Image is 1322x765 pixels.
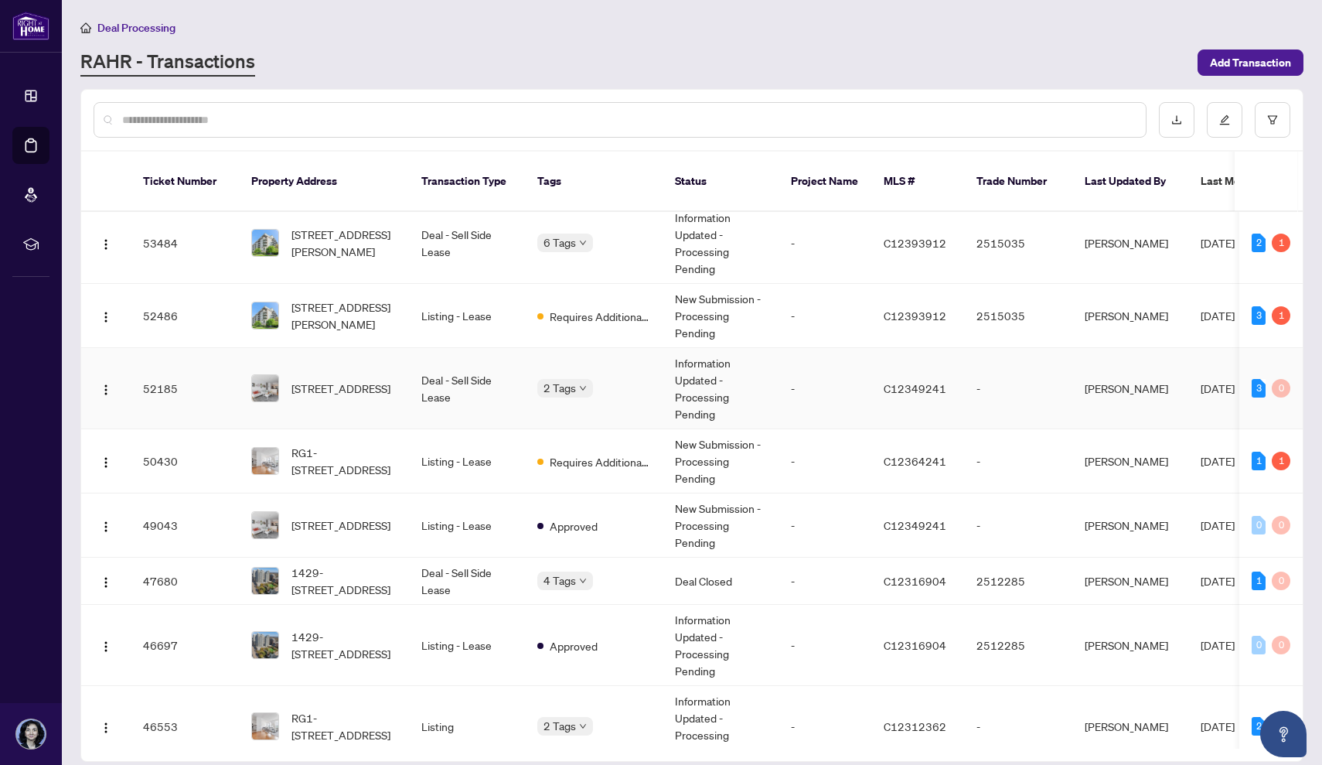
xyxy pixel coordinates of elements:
img: Logo [100,722,112,734]
div: 1 [1272,306,1290,325]
td: New Submission - Processing Pending [663,284,779,348]
td: - [779,348,871,429]
span: C12316904 [884,574,946,588]
span: Requires Additional Docs [550,308,650,325]
span: [DATE] [1201,719,1235,733]
td: [PERSON_NAME] [1072,284,1188,348]
td: New Submission - Processing Pending [663,429,779,493]
span: C12349241 [884,381,946,395]
td: Listing - Lease [409,605,525,686]
td: - [964,348,1072,429]
span: C12393912 [884,236,946,250]
td: - [964,493,1072,558]
button: edit [1207,102,1242,138]
button: Logo [94,376,118,401]
span: Last Modified Date [1201,172,1295,190]
img: Logo [100,640,112,653]
td: 46697 [131,605,239,686]
td: Information Updated - Processing Pending [663,605,779,686]
span: 1429-[STREET_ADDRESS] [291,628,397,662]
th: MLS # [871,152,964,212]
span: [STREET_ADDRESS] [291,380,390,397]
td: Listing - Lease [409,429,525,493]
div: 1 [1272,234,1290,252]
span: 1429-[STREET_ADDRESS] [291,564,397,598]
span: RG1-[STREET_ADDRESS] [291,444,397,478]
img: Logo [100,311,112,323]
td: Deal Closed [663,558,779,605]
span: down [579,239,587,247]
span: Requires Additional Docs [550,453,650,470]
div: 0 [1272,379,1290,398]
span: Add Transaction [1210,50,1291,75]
span: [STREET_ADDRESS] [291,517,390,534]
th: Ticket Number [131,152,239,212]
td: - [779,493,871,558]
td: Listing - Lease [409,493,525,558]
td: 50430 [131,429,239,493]
td: 2515035 [964,203,1072,284]
span: Deal Processing [97,21,175,35]
td: 47680 [131,558,239,605]
button: filter [1255,102,1290,138]
button: Logo [94,231,118,255]
span: edit [1219,114,1230,125]
div: 3 [1252,306,1266,325]
span: filter [1267,114,1278,125]
th: Project Name [779,152,871,212]
td: New Submission - Processing Pending [663,493,779,558]
div: 3 [1252,379,1266,398]
button: Logo [94,303,118,328]
td: Listing - Lease [409,284,525,348]
td: [PERSON_NAME] [1072,558,1188,605]
span: 2 Tags [543,717,576,735]
td: 53484 [131,203,239,284]
span: down [579,722,587,730]
td: [PERSON_NAME] [1072,203,1188,284]
span: 6 Tags [543,234,576,251]
img: thumbnail-img [252,632,278,658]
img: Profile Icon [16,719,46,749]
span: 4 Tags [543,572,576,589]
th: Last Updated By [1072,152,1188,212]
span: Approved [550,517,598,534]
img: thumbnail-img [252,230,278,256]
button: download [1159,102,1194,138]
span: [DATE] [1201,574,1235,588]
span: C12312362 [884,719,946,733]
div: 2 [1252,234,1266,252]
td: Information Updated - Processing Pending [663,203,779,284]
td: [PERSON_NAME] [1072,348,1188,429]
div: 0 [1252,516,1266,534]
td: - [779,203,871,284]
th: Trade Number [964,152,1072,212]
img: thumbnail-img [252,448,278,474]
td: - [964,429,1072,493]
button: Open asap [1260,711,1307,757]
td: 52486 [131,284,239,348]
td: 49043 [131,493,239,558]
td: [PERSON_NAME] [1072,493,1188,558]
button: Add Transaction [1198,50,1303,76]
img: Logo [100,384,112,396]
td: 2512285 [964,605,1072,686]
td: Deal - Sell Side Lease [409,348,525,429]
span: [DATE] [1201,309,1235,323]
button: Logo [94,513,118,538]
td: - [779,429,871,493]
td: 52185 [131,348,239,429]
span: C12349241 [884,518,946,532]
img: thumbnail-img [252,568,278,594]
img: Logo [100,238,112,251]
button: Logo [94,569,118,593]
img: Logo [100,576,112,589]
td: - [779,605,871,686]
img: thumbnail-img [252,713,278,739]
span: [STREET_ADDRESS][PERSON_NAME] [291,226,397,260]
span: download [1171,114,1182,125]
span: [DATE] [1201,454,1235,468]
th: Status [663,152,779,212]
span: home [80,22,91,33]
span: C12364241 [884,454,946,468]
span: C12316904 [884,638,946,652]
